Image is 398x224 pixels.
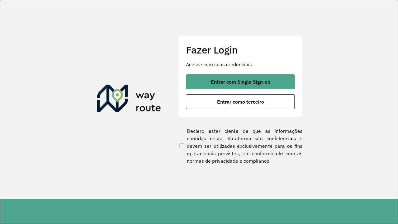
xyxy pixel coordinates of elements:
span: Entrar com Single Sign-on [211,79,270,84]
span: Entrar como terceiro [217,99,264,104]
p: Acesse com suas credenciais [186,61,295,68]
label: Declaro estar ciente de que as informações contidas nesta plataforma são confidenciais e devem se... [178,127,303,165]
img: Roteirizador AmbevTech [97,85,161,114]
button: button [186,94,295,109]
button: button [186,74,295,89]
h2: Fazer Login [186,44,295,56]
